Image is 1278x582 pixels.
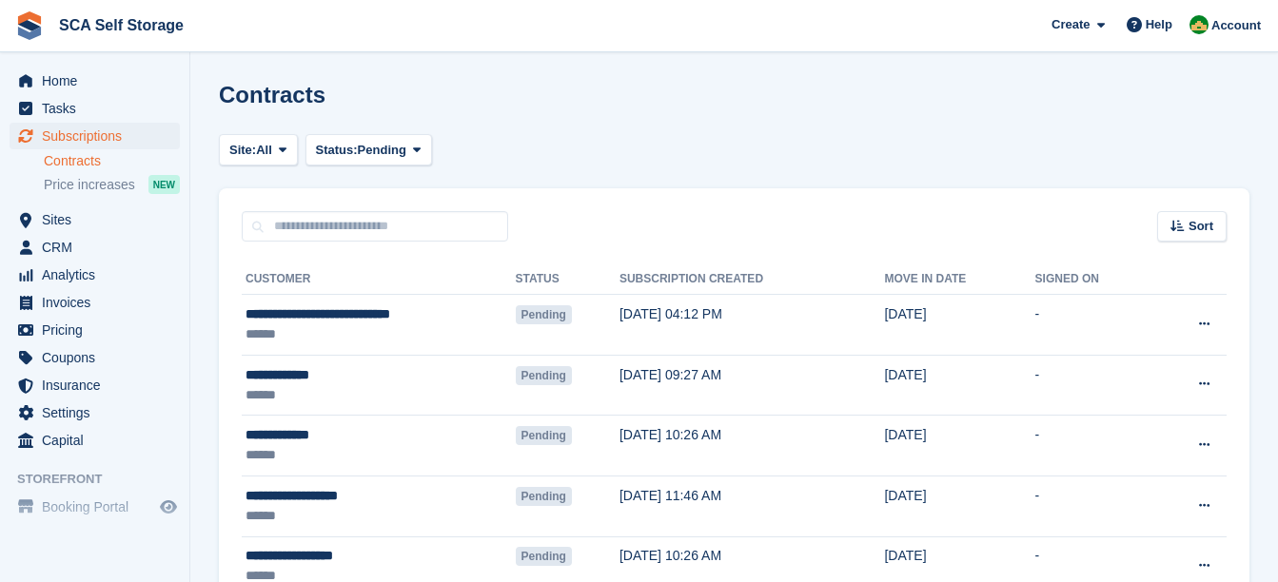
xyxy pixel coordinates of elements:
span: Account [1211,16,1261,35]
a: menu [10,317,180,343]
span: All [256,141,272,160]
span: Insurance [42,372,156,398]
td: - [1035,295,1153,356]
span: Storefront [17,470,189,489]
span: Subscriptions [42,123,156,149]
span: Booking Portal [42,494,156,520]
span: Sites [42,206,156,233]
span: Settings [42,399,156,426]
a: menu [10,427,180,454]
span: Help [1146,15,1172,34]
span: Price increases [44,176,135,194]
span: Create [1052,15,1090,34]
a: Preview store [157,495,180,518]
span: Pending [516,426,572,445]
a: menu [10,206,180,233]
a: menu [10,68,180,94]
span: Home [42,68,156,94]
a: menu [10,262,180,288]
span: Pending [516,305,572,324]
th: Move in date [884,264,1034,295]
th: Subscription created [619,264,885,295]
span: Tasks [42,95,156,122]
span: Sort [1189,217,1213,236]
img: stora-icon-8386f47178a22dfd0bd8f6a31ec36ba5ce8667c1dd55bd0f319d3a0aa187defe.svg [15,11,44,40]
td: [DATE] [884,355,1034,416]
a: Price increases NEW [44,174,180,195]
h1: Contracts [219,82,325,107]
button: Status: Pending [305,134,432,165]
span: Site: [229,141,256,160]
span: Pending [358,141,406,160]
a: SCA Self Storage [51,10,191,41]
td: [DATE] 04:12 PM [619,295,885,356]
a: menu [10,234,180,261]
a: menu [10,95,180,122]
td: [DATE] 09:27 AM [619,355,885,416]
span: Pending [516,487,572,506]
span: Analytics [42,262,156,288]
th: Status [516,264,619,295]
a: menu [10,399,180,426]
span: Pricing [42,317,156,343]
td: [DATE] 11:46 AM [619,475,885,536]
span: Status: [316,141,358,160]
div: NEW [148,175,180,194]
a: Contracts [44,152,180,170]
span: Coupons [42,344,156,371]
td: [DATE] [884,416,1034,476]
button: Site: All [219,134,298,165]
td: [DATE] 10:26 AM [619,416,885,476]
span: Capital [42,427,156,454]
span: Invoices [42,289,156,316]
a: menu [10,372,180,398]
td: - [1035,416,1153,476]
span: Pending [516,547,572,566]
a: menu [10,123,180,149]
th: Signed on [1035,264,1153,295]
td: - [1035,355,1153,416]
th: Customer [242,264,516,295]
span: CRM [42,234,156,261]
td: - [1035,475,1153,536]
span: Pending [516,366,572,385]
a: menu [10,289,180,316]
a: menu [10,494,180,520]
td: [DATE] [884,475,1034,536]
td: [DATE] [884,295,1034,356]
a: menu [10,344,180,371]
